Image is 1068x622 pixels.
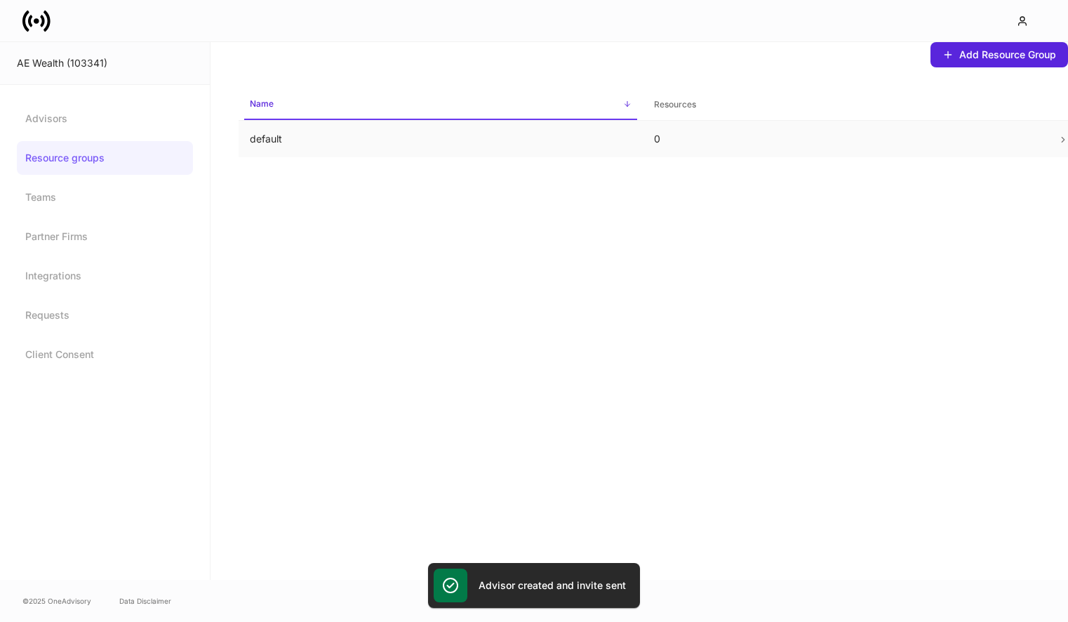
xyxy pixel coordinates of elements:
h5: Advisor created and invite sent [479,578,626,593]
td: 0 [643,121,1047,158]
a: Advisors [17,102,193,135]
a: Partner Firms [17,220,193,253]
a: Teams [17,180,193,214]
button: Add Resource Group [930,42,1068,67]
h6: Name [250,97,274,110]
span: © 2025 OneAdvisory [22,595,91,607]
a: Resource groups [17,141,193,175]
div: Add Resource Group [959,48,1056,62]
a: Integrations [17,259,193,293]
div: AE Wealth (103341) [17,56,193,70]
a: Data Disclaimer [119,595,171,607]
span: Name [244,90,637,120]
a: Requests [17,298,193,332]
span: Resources [648,91,1041,119]
h6: Resources [654,98,696,111]
a: Client Consent [17,338,193,371]
p: default [250,132,632,146]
